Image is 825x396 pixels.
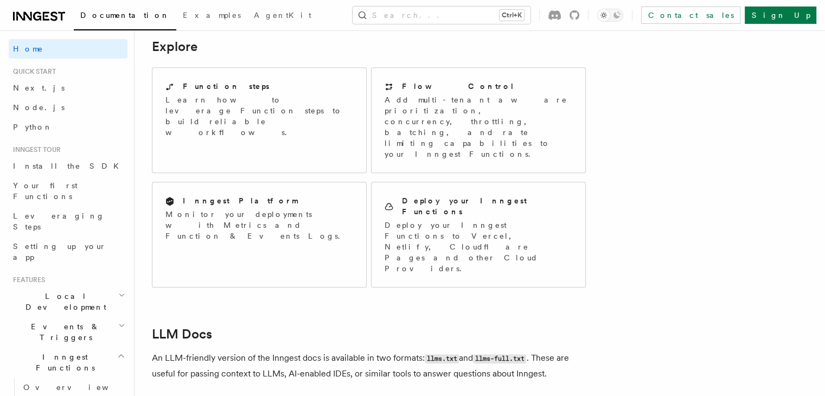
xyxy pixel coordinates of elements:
[402,81,515,92] h2: Flow Control
[425,354,459,363] code: llms.txt
[385,94,572,159] p: Add multi-tenant aware prioritization, concurrency, throttling, batching, and rate limiting capab...
[176,3,247,29] a: Examples
[9,317,127,347] button: Events & Triggers
[183,11,241,20] span: Examples
[9,156,127,176] a: Install the SDK
[641,7,740,24] a: Contact sales
[183,81,270,92] h2: Function steps
[152,67,367,173] a: Function stepsLearn how to leverage Function steps to build reliable workflows.
[247,3,318,29] a: AgentKit
[9,78,127,98] a: Next.js
[13,103,65,112] span: Node.js
[152,327,212,342] a: LLM Docs
[152,182,367,288] a: Inngest PlatformMonitor your deployments with Metrics and Function & Events Logs.
[500,10,524,21] kbd: Ctrl+K
[13,181,78,201] span: Your first Functions
[9,145,61,154] span: Inngest tour
[9,347,127,378] button: Inngest Functions
[9,98,127,117] a: Node.js
[745,7,816,24] a: Sign Up
[74,3,176,30] a: Documentation
[9,286,127,317] button: Local Development
[9,67,56,76] span: Quick start
[165,209,353,241] p: Monitor your deployments with Metrics and Function & Events Logs.
[9,291,118,312] span: Local Development
[353,7,530,24] button: Search...Ctrl+K
[165,94,353,138] p: Learn how to leverage Function steps to build reliable workflows.
[597,9,623,22] button: Toggle dark mode
[402,195,572,217] h2: Deploy your Inngest Functions
[9,352,117,373] span: Inngest Functions
[371,182,586,288] a: Deploy your Inngest FunctionsDeploy your Inngest Functions to Vercel, Netlify, Cloudflare Pages a...
[473,354,526,363] code: llms-full.txt
[152,39,197,54] a: Explore
[9,39,127,59] a: Home
[9,176,127,206] a: Your first Functions
[80,11,170,20] span: Documentation
[13,212,105,231] span: Leveraging Steps
[254,11,311,20] span: AgentKit
[13,162,125,170] span: Install the SDK
[9,321,118,343] span: Events & Triggers
[13,84,65,92] span: Next.js
[13,242,106,261] span: Setting up your app
[371,67,586,173] a: Flow ControlAdd multi-tenant aware prioritization, concurrency, throttling, batching, and rate li...
[9,206,127,237] a: Leveraging Steps
[9,237,127,267] a: Setting up your app
[13,123,53,131] span: Python
[9,276,45,284] span: Features
[183,195,298,206] h2: Inngest Platform
[152,350,586,381] p: An LLM-friendly version of the Inngest docs is available in two formats: and . These are useful f...
[13,43,43,54] span: Home
[385,220,572,274] p: Deploy your Inngest Functions to Vercel, Netlify, Cloudflare Pages and other Cloud Providers.
[9,117,127,137] a: Python
[23,383,135,392] span: Overview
